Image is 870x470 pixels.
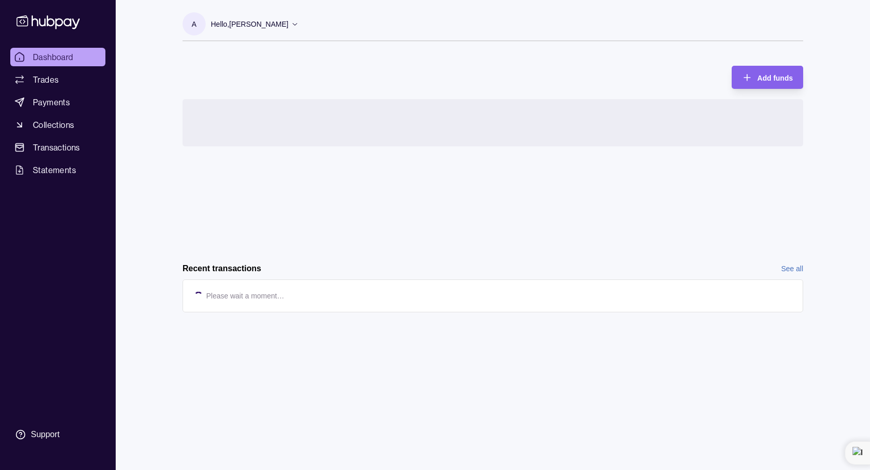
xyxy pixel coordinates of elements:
[33,141,80,154] span: Transactions
[33,96,70,108] span: Payments
[10,161,105,179] a: Statements
[33,73,59,86] span: Trades
[211,18,288,30] p: Hello, [PERSON_NAME]
[757,74,793,82] span: Add funds
[732,66,803,89] button: Add funds
[33,164,76,176] span: Statements
[33,119,74,131] span: Collections
[192,18,196,30] p: A
[206,290,284,302] p: Please wait a moment…
[781,263,803,274] a: See all
[10,424,105,445] a: Support
[10,138,105,157] a: Transactions
[10,48,105,66] a: Dashboard
[10,70,105,89] a: Trades
[33,51,74,63] span: Dashboard
[10,116,105,134] a: Collections
[10,93,105,111] a: Payments
[183,263,261,274] h2: Recent transactions
[31,429,60,440] div: Support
